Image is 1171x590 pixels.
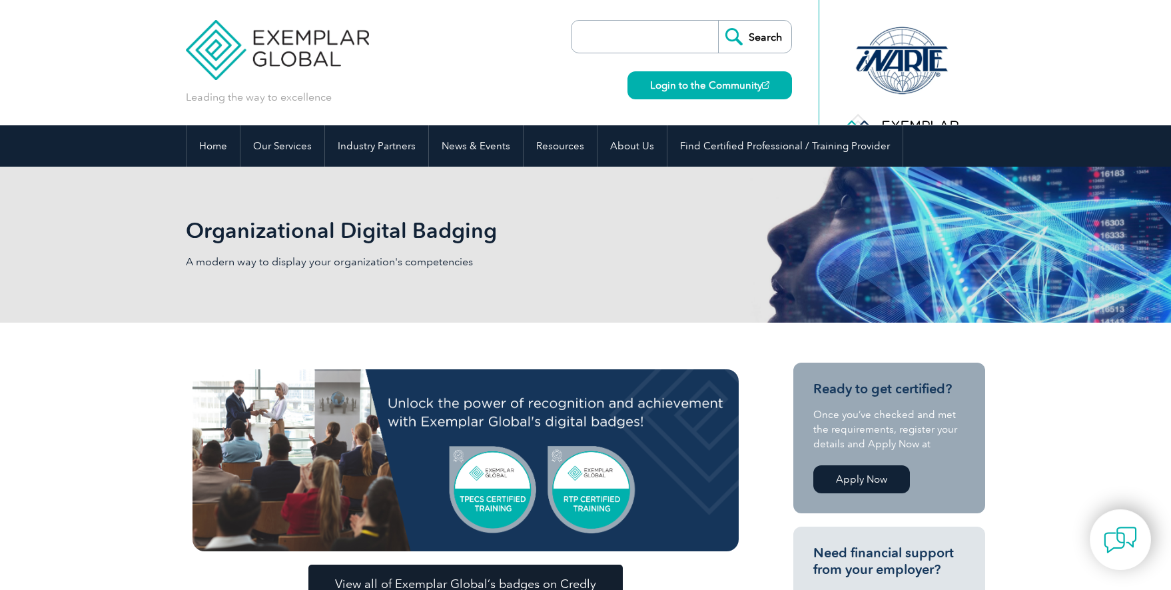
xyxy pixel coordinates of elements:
[627,71,792,99] a: Login to the Community
[524,125,597,167] a: Resources
[187,125,240,167] a: Home
[718,21,791,53] input: Search
[813,465,910,493] a: Apply Now
[186,255,585,269] p: A modern way to display your organization's competencies
[667,125,903,167] a: Find Certified Professional / Training Provider
[597,125,667,167] a: About Us
[186,90,332,105] p: Leading the way to excellence
[335,578,596,590] span: View all of Exemplar Global’s badges on Credly
[813,407,965,451] p: Once you’ve checked and met the requirements, register your details and Apply Now at
[1104,523,1137,557] img: contact-chat.png
[813,381,965,397] h3: Ready to get certified?
[240,125,324,167] a: Our Services
[325,125,428,167] a: Industry Partners
[186,220,745,241] h2: Organizational Digital Badging
[429,125,523,167] a: News & Events
[813,545,965,578] h3: Need financial support from your employer?
[193,369,739,551] img: training providers
[762,81,769,89] img: open_square.png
